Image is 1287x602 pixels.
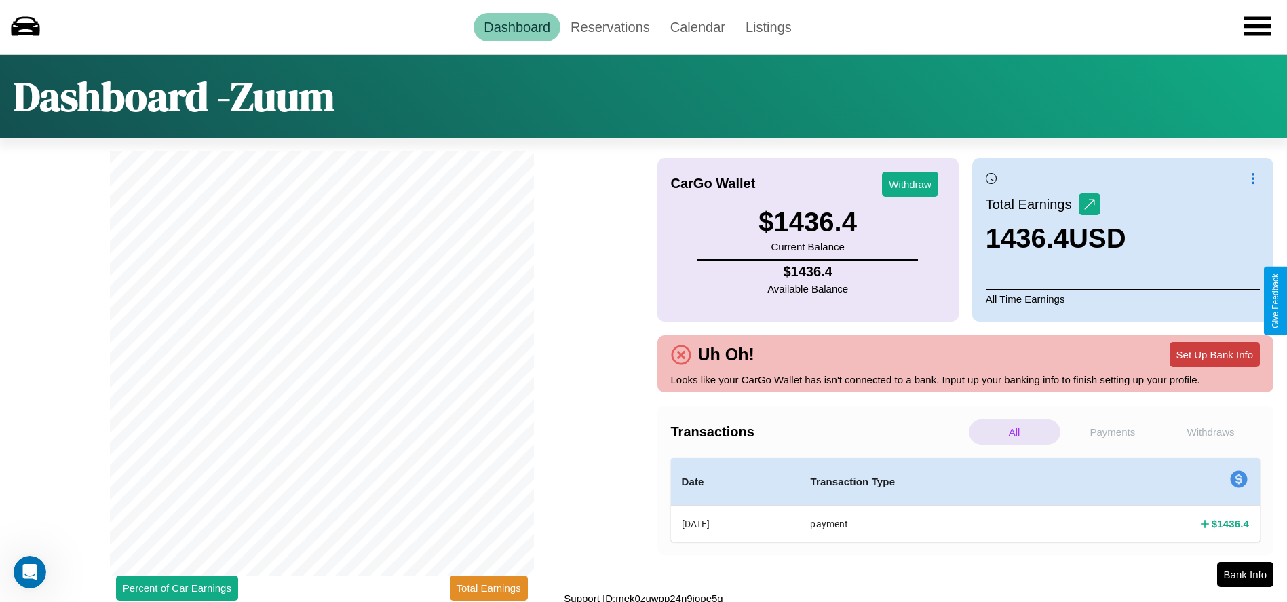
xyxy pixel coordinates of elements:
p: All [969,419,1060,445]
p: Withdraws [1165,419,1256,445]
button: Percent of Car Earnings [116,576,238,601]
table: simple table [671,458,1261,542]
h4: $ 1436.4 [767,264,848,280]
h4: Date [682,474,789,490]
iframe: Intercom live chat [14,556,46,588]
a: Listings [735,13,802,41]
p: Current Balance [758,238,857,256]
button: Bank Info [1217,562,1273,587]
a: Reservations [560,13,660,41]
button: Withdraw [882,172,938,197]
h3: 1436.4 USD [986,223,1126,254]
h3: $ 1436.4 [758,207,857,238]
h4: CarGo Wallet [671,176,756,191]
p: Available Balance [767,280,848,298]
a: Calendar [660,13,735,41]
th: [DATE] [671,506,800,542]
th: payment [799,506,1073,542]
button: Set Up Bank Info [1170,342,1260,367]
p: Total Earnings [986,192,1079,217]
h4: Uh Oh! [691,345,761,364]
h4: Transaction Type [810,474,1062,490]
p: All Time Earnings [986,289,1260,308]
h1: Dashboard - Zuum [14,69,334,124]
button: Total Earnings [450,576,528,601]
a: Dashboard [474,13,560,41]
h4: Transactions [671,424,965,440]
h4: $ 1436.4 [1212,516,1249,531]
p: Looks like your CarGo Wallet has isn't connected to a bank. Input up your banking info to finish ... [671,371,1261,389]
div: Give Feedback [1271,274,1280,328]
p: Payments [1067,419,1159,445]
